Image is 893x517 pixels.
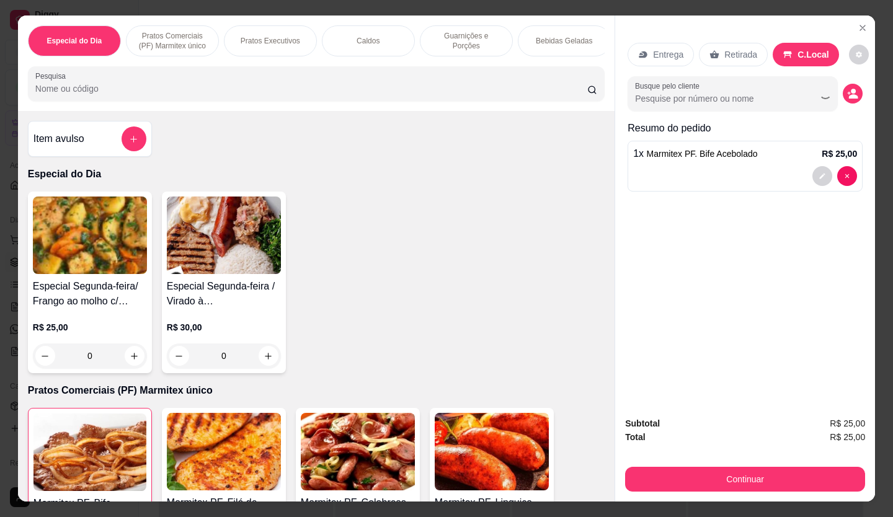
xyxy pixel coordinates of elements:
[241,36,300,46] p: Pratos Executivos
[837,166,857,186] button: decrease-product-quantity
[430,31,502,51] p: Guarnições e Porções
[797,48,829,61] p: C.Local
[47,36,102,46] p: Especial do Dia
[28,383,605,398] p: Pratos Comerciais (PF) Marmitex único
[167,197,281,274] img: product-image
[843,84,863,104] button: decrease-product-quantity
[167,279,281,309] h4: Especial Segunda-feira / Virado à [GEOGRAPHIC_DATA]!
[167,413,281,490] img: product-image
[33,321,147,334] p: R$ 25,00
[35,82,588,95] input: Pesquisa
[625,467,865,492] button: Continuar
[33,279,147,309] h4: Especial Segunda-feira/ Frango ao molho c/ batatas e cenouras!
[33,413,146,491] img: product-image
[849,45,869,64] button: decrease-product-quantity
[167,321,281,334] p: R$ 30,00
[724,48,757,61] p: Retirada
[625,418,660,428] strong: Subtotal
[169,346,189,366] button: decrease-product-quantity
[122,126,146,151] button: add-separate-item
[853,18,873,38] button: Close
[35,71,70,81] label: Pesquisa
[33,197,147,274] img: product-image
[301,413,415,490] img: product-image
[628,121,863,136] p: Resumo do pedido
[536,36,592,46] p: Bebidas Geladas
[259,346,278,366] button: increase-product-quantity
[633,146,757,161] p: 1 x
[822,148,857,160] p: R$ 25,00
[830,430,865,444] span: R$ 25,00
[653,48,683,61] p: Entrega
[635,81,704,91] label: Busque pelo cliente
[33,131,84,146] h4: Item avulso
[647,149,758,159] span: Marmitex PF. Bife Acebolado
[830,417,865,430] span: R$ 25,00
[435,413,549,490] img: product-image
[812,166,832,186] button: decrease-product-quantity
[136,31,208,51] p: Pratos Comerciais (PF) Marmitex único
[625,432,645,442] strong: Total
[28,167,605,182] p: Especial do Dia
[357,36,380,46] p: Caldos
[635,92,796,105] input: Busque pelo cliente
